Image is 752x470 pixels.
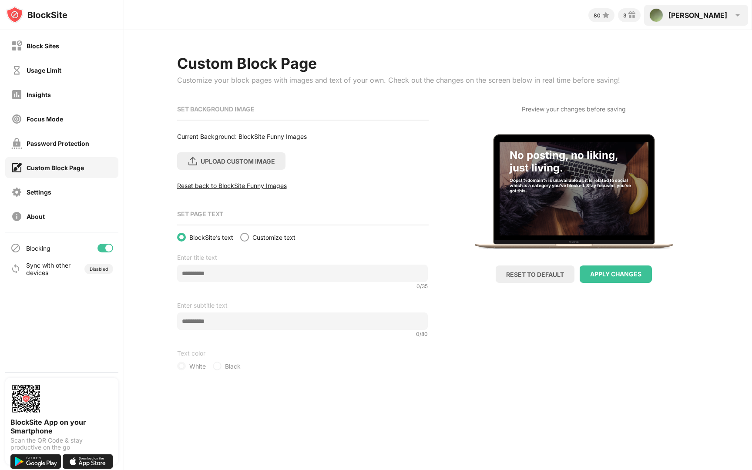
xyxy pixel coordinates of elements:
div: UPLOAD CUSTOM IMAGE [201,158,275,165]
span: White [189,363,206,370]
div: About [27,213,45,220]
div: Password Protection [27,140,89,147]
img: AAcHTtfmQSO6dYnjpVOrmwqzR024WBRvP-Kj88AYQe5Ov8tchZs=s96-c [649,8,663,22]
div: Reset back to BlockSite Funny Images [177,182,428,189]
img: password-protection-off.svg [11,138,22,149]
div: Custom Block Page [27,164,84,171]
div: Scan the QR Code & stay productive on the go [10,437,113,451]
div: No posting, no liking, just living. [510,149,638,183]
div: Custom Block Page [177,54,620,72]
div: Enter subtitle text [177,302,428,309]
img: time-usage-off.svg [11,65,22,76]
div: Customize your block pages with images and text of your own. Check out the changes on the screen ... [177,76,620,84]
div: Block Sites [27,42,59,50]
div: 3 [623,12,627,19]
div: SET PAGE TEXT [177,210,428,218]
img: about-off.svg [11,211,22,222]
div: 80 [594,12,601,19]
div: Settings [27,188,51,196]
div: 0 / 35 [416,283,428,289]
img: download-on-the-app-store.svg [63,454,113,469]
img: block-off.svg [11,40,22,51]
img: blocking-icon.svg [10,243,21,253]
span: Customize text [252,234,295,241]
img: reward-small.svg [627,10,637,20]
img: settings-off.svg [11,187,22,198]
div: Current Background : BlockSite Funny Images [177,133,428,140]
span: BlockSite’s text [189,234,233,241]
div: BlockSite App on your Smartphone [10,418,113,435]
div: Text color [177,349,428,357]
img: get-it-on-google-play.svg [10,454,61,469]
div: APPLY CHANGES [590,271,641,278]
div: Focus Mode [27,115,63,123]
div: Sync with other devices [26,262,71,276]
img: focus-off.svg [11,114,22,124]
img: options-page-qr-code.png [10,383,42,414]
img: points-small.svg [601,10,611,20]
div: Enter title text [177,254,428,261]
div: Preview your changes before saving [522,105,626,113]
div: 0 / 80 [416,331,428,337]
div: Insights [27,91,51,98]
img: customize-block-page-on.svg [11,162,22,173]
img: category-socialNetworksAndOnlineCommunities-001.jpg [500,142,648,235]
div: RESET TO DEFAULT [506,271,564,278]
img: sync-icon.svg [10,264,21,274]
div: Disabled [90,266,108,272]
div: Blocking [26,245,50,252]
span: Black [225,363,241,370]
img: logo-blocksite.svg [6,6,67,23]
div: [PERSON_NAME] [668,11,727,20]
div: Usage Limit [27,67,61,74]
div: Oops! %domain% is unavailable as it is related to social which is a category you've blocked. Stay... [510,178,638,193]
img: insights-off.svg [11,89,22,100]
div: SET BACKGROUND IMAGE [177,105,428,113]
